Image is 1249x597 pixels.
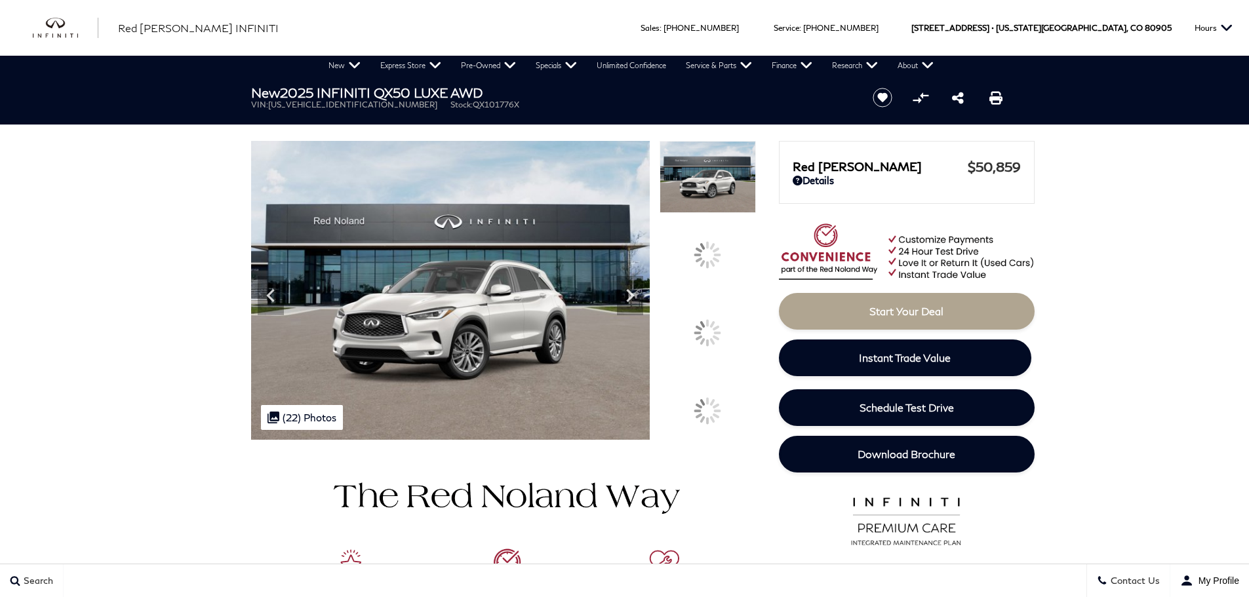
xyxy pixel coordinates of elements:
[822,56,888,75] a: Research
[251,100,268,109] span: VIN:
[1170,564,1249,597] button: user-profile-menu
[952,90,964,106] a: Share this New 2025 INFINITI QX50 LUXE AWD
[779,436,1035,472] a: Download Brochure
[660,141,755,213] img: New 2025 RADIANT WHITE INFINITI LUXE AWD image 1
[774,23,799,33] span: Service
[319,56,943,75] nav: Main Navigation
[641,23,660,33] span: Sales
[793,159,968,174] span: Red [PERSON_NAME]
[911,23,1172,33] a: [STREET_ADDRESS] • [US_STATE][GEOGRAPHIC_DATA], CO 80905
[676,56,762,75] a: Service & Parts
[251,85,280,100] strong: New
[779,339,1031,376] a: Instant Trade Value
[989,90,1002,106] a: Print this New 2025 INFINITI QX50 LUXE AWD
[33,18,98,39] img: INFINITI
[869,305,943,317] span: Start Your Deal
[587,56,676,75] a: Unlimited Confidence
[526,56,587,75] a: Specials
[450,100,473,109] span: Stock:
[20,575,53,587] span: Search
[1107,575,1160,587] span: Contact Us
[793,159,1021,174] a: Red [PERSON_NAME] $50,859
[843,494,970,547] img: infinitipremiumcare.png
[268,100,437,109] span: [US_VEHICLE_IDENTIFICATION_NUMBER]
[799,23,801,33] span: :
[762,56,822,75] a: Finance
[793,174,1021,186] a: Details
[473,100,519,109] span: QX101776X
[803,23,879,33] a: [PHONE_NUMBER]
[251,85,851,100] h1: 2025 INFINITI QX50 LUXE AWD
[1193,575,1239,586] span: My Profile
[860,401,954,414] span: Schedule Test Drive
[911,88,930,107] button: Compare vehicle
[858,448,955,460] span: Download Brochure
[370,56,451,75] a: Express Store
[660,23,662,33] span: :
[868,87,897,108] button: Save vehicle
[968,159,1021,174] span: $50,859
[859,351,951,364] span: Instant Trade Value
[33,18,98,39] a: infiniti
[261,405,343,430] div: (22) Photos
[888,56,943,75] a: About
[118,22,279,34] span: Red [PERSON_NAME] INFINITI
[251,141,650,440] img: New 2025 RADIANT WHITE INFINITI LUXE AWD image 1
[664,23,739,33] a: [PHONE_NUMBER]
[779,293,1035,330] a: Start Your Deal
[319,56,370,75] a: New
[118,20,279,36] a: Red [PERSON_NAME] INFINITI
[779,389,1035,426] a: Schedule Test Drive
[451,56,526,75] a: Pre-Owned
